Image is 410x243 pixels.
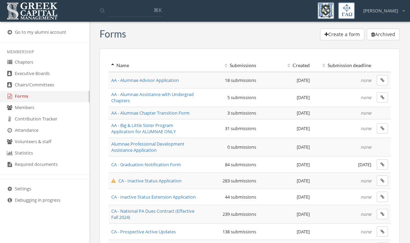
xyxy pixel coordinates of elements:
em: none [361,194,371,200]
td: [DATE] [259,72,312,88]
a: CA - Graduation Notification Form [111,161,181,168]
em: none [361,178,371,184]
td: [DATE] [259,172,312,189]
td: [DATE] [259,205,312,223]
span: 0 submissions [227,144,256,150]
em: none [361,94,371,101]
a: CA - Inactive Status Extension Application [111,194,196,200]
span: 31 submissions [225,125,256,131]
span: [PERSON_NAME] [363,8,398,14]
a: AA - Big & Little Sister Program Application for ALUMNAE ONLY [111,122,176,135]
em: none [361,110,371,116]
a: AA - Alumnae Chapter Transition Form [111,110,190,116]
em: none [361,77,371,83]
td: [DATE] [259,88,312,107]
div: [PERSON_NAME] [359,2,405,14]
a: AA - Alumnae Assistance with Undergrad Chapters [111,91,194,104]
td: [DATE] [259,156,312,172]
button: Create a form [320,29,364,40]
span: ⌘K [153,7,162,13]
span: 239 submissions [223,211,256,217]
button: Archived [367,29,400,40]
span: 84 submissions [225,161,256,168]
span: 18 submissions [225,77,256,83]
span: 3 submissions [227,110,256,116]
em: none [361,144,371,150]
h3: Form s [100,29,126,39]
th: Created [259,59,312,72]
td: [DATE] [259,189,312,205]
span: 5 submissions [227,94,256,101]
th: Name [109,59,199,72]
a: CA - Prospective Active Updates [111,229,176,235]
em: none [361,125,371,131]
a: CA - National PA Dues Contract (Effective Fall 2024) [111,208,194,221]
span: 138 submissions [223,229,256,235]
td: [DATE] [259,138,312,156]
th: Submissions [199,59,259,72]
span: 283 submissions [223,178,256,184]
th: Submission deadline [312,59,374,72]
td: [DATE] [259,107,312,119]
a: CA - Inactive Status Application [111,178,182,184]
em: none [361,229,371,235]
td: [DATE] [259,223,312,240]
td: [DATE] [312,156,374,172]
a: AA - Alumnae Advisor Application [111,77,179,83]
a: Alumnae Professional Development Assistance Application [111,141,184,154]
td: [DATE] [259,119,312,138]
span: 44 submissions [225,194,256,200]
em: none [361,211,371,217]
